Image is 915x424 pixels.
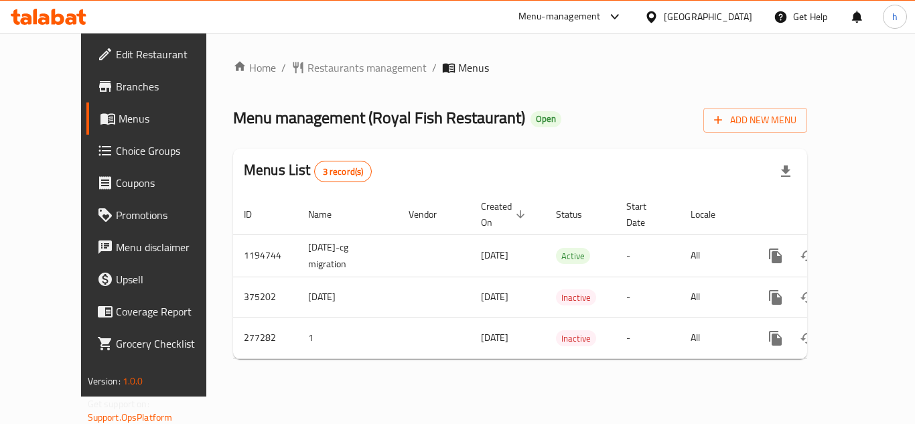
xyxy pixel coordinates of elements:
[703,108,807,133] button: Add New Menu
[760,281,792,313] button: more
[116,143,223,159] span: Choice Groups
[88,395,149,413] span: Get support on:
[308,206,349,222] span: Name
[749,194,899,235] th: Actions
[760,240,792,272] button: more
[556,289,596,305] div: Inactive
[760,322,792,354] button: more
[531,113,561,125] span: Open
[458,60,489,76] span: Menus
[88,372,121,390] span: Version:
[281,60,286,76] li: /
[432,60,437,76] li: /
[116,207,223,223] span: Promotions
[616,277,680,317] td: -
[892,9,898,24] span: h
[518,9,601,25] div: Menu-management
[297,234,398,277] td: [DATE]-cg migration
[481,329,508,346] span: [DATE]
[86,295,234,328] a: Coverage Report
[86,199,234,231] a: Promotions
[291,60,427,76] a: Restaurants management
[556,331,596,346] span: Inactive
[233,102,525,133] span: Menu management ( Royal Fish Restaurant )
[116,303,223,320] span: Coverage Report
[770,155,802,188] div: Export file
[86,70,234,102] a: Branches
[626,198,664,230] span: Start Date
[86,38,234,70] a: Edit Restaurant
[86,328,234,360] a: Grocery Checklist
[233,234,297,277] td: 1194744
[307,60,427,76] span: Restaurants management
[116,271,223,287] span: Upsell
[297,317,398,358] td: 1
[792,240,824,272] button: Change Status
[297,277,398,317] td: [DATE]
[792,322,824,354] button: Change Status
[664,9,752,24] div: [GEOGRAPHIC_DATA]
[314,161,372,182] div: Total records count
[86,263,234,295] a: Upsell
[616,317,680,358] td: -
[116,78,223,94] span: Branches
[233,277,297,317] td: 375202
[680,277,749,317] td: All
[714,112,796,129] span: Add New Menu
[86,167,234,199] a: Coupons
[556,290,596,305] span: Inactive
[691,206,733,222] span: Locale
[233,60,807,76] nav: breadcrumb
[116,336,223,352] span: Grocery Checklist
[792,281,824,313] button: Change Status
[86,102,234,135] a: Menus
[116,239,223,255] span: Menu disclaimer
[116,46,223,62] span: Edit Restaurant
[123,372,143,390] span: 1.0.0
[680,234,749,277] td: All
[244,206,269,222] span: ID
[86,231,234,263] a: Menu disclaimer
[233,317,297,358] td: 277282
[481,198,529,230] span: Created On
[116,175,223,191] span: Coupons
[556,206,600,222] span: Status
[244,160,372,182] h2: Menus List
[680,317,749,358] td: All
[616,234,680,277] td: -
[556,330,596,346] div: Inactive
[86,135,234,167] a: Choice Groups
[409,206,454,222] span: Vendor
[233,60,276,76] a: Home
[233,194,899,359] table: enhanced table
[531,111,561,127] div: Open
[481,288,508,305] span: [DATE]
[481,246,508,264] span: [DATE]
[556,249,590,264] span: Active
[315,165,372,178] span: 3 record(s)
[119,111,223,127] span: Menus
